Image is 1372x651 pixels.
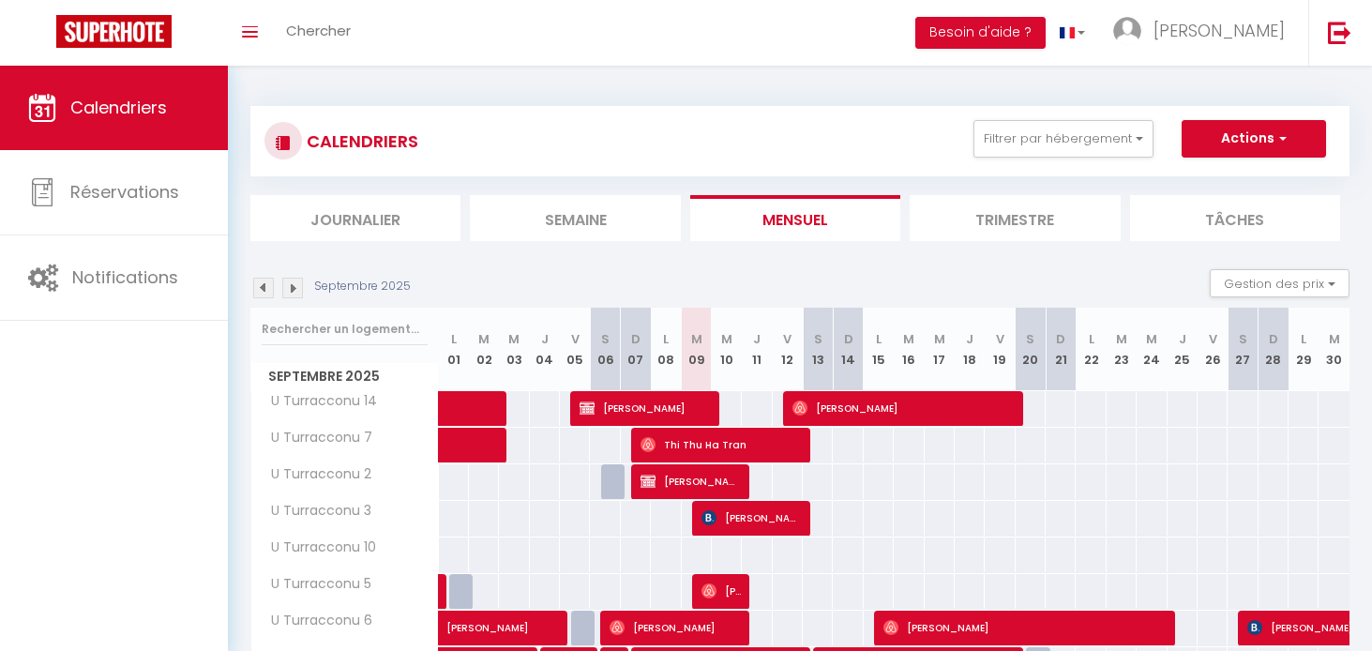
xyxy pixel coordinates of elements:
[1026,330,1034,348] abbr: S
[254,537,381,558] span: U Turracconu 10
[439,611,469,646] a: [PERSON_NAME]
[985,308,1015,391] th: 19
[621,308,651,391] th: 07
[70,180,179,204] span: Réservations
[571,330,580,348] abbr: V
[1130,195,1340,241] li: Tâches
[70,96,167,119] span: Calendriers
[1153,19,1285,42] span: [PERSON_NAME]
[1319,308,1349,391] th: 30
[314,278,411,295] p: Septembre 2025
[783,330,792,348] abbr: V
[1089,330,1094,348] abbr: L
[254,464,376,485] span: U Turracconu 2
[833,308,863,391] th: 14
[590,308,620,391] th: 06
[742,308,772,391] th: 11
[1113,17,1141,45] img: ...
[250,195,460,241] li: Journalier
[72,265,178,289] span: Notifications
[1107,308,1137,391] th: 23
[1301,330,1306,348] abbr: L
[1329,330,1340,348] abbr: M
[996,330,1004,348] abbr: V
[254,391,382,412] span: U Turracconu 14
[1016,308,1046,391] th: 20
[580,390,710,426] span: [PERSON_NAME]
[910,195,1120,241] li: Trimestre
[641,463,741,499] span: [PERSON_NAME]
[1179,330,1186,348] abbr: J
[1076,308,1106,391] th: 22
[1269,330,1278,348] abbr: D
[682,308,712,391] th: 09
[883,610,1164,645] span: [PERSON_NAME]
[651,308,681,391] th: 08
[286,21,351,40] span: Chercher
[925,308,955,391] th: 17
[894,308,924,391] th: 16
[254,501,376,522] span: U Turracconu 3
[1289,308,1319,391] th: 29
[844,330,853,348] abbr: D
[530,308,560,391] th: 04
[254,611,377,631] span: U Turracconu 6
[663,330,669,348] abbr: L
[631,330,641,348] abbr: D
[903,330,914,348] abbr: M
[753,330,761,348] abbr: J
[934,330,945,348] abbr: M
[560,308,590,391] th: 05
[701,573,742,609] span: [PERSON_NAME]
[1056,330,1065,348] abbr: D
[541,330,549,348] abbr: J
[690,195,900,241] li: Mensuel
[955,308,985,391] th: 18
[439,308,469,391] th: 01
[1116,330,1127,348] abbr: M
[814,330,822,348] abbr: S
[1328,21,1351,44] img: logout
[691,330,702,348] abbr: M
[451,330,457,348] abbr: L
[1198,308,1228,391] th: 26
[601,330,610,348] abbr: S
[508,330,520,348] abbr: M
[1209,330,1217,348] abbr: V
[478,330,490,348] abbr: M
[499,308,529,391] th: 03
[803,308,833,391] th: 13
[302,120,418,162] h3: CALENDRIERS
[1228,308,1258,391] th: 27
[864,308,894,391] th: 15
[1210,269,1349,297] button: Gestion des prix
[470,195,680,241] li: Semaine
[610,610,740,645] span: [PERSON_NAME]
[1046,308,1076,391] th: 21
[254,428,377,448] span: U Turracconu 7
[1239,330,1247,348] abbr: S
[966,330,973,348] abbr: J
[641,427,801,462] span: Thi Thu Ha Tran
[792,390,1013,426] span: [PERSON_NAME]
[251,363,438,390] span: Septembre 2025
[915,17,1046,49] button: Besoin d'aide ?
[1137,308,1167,391] th: 24
[701,500,802,536] span: [PERSON_NAME]
[721,330,732,348] abbr: M
[56,15,172,48] img: Super Booking
[712,308,742,391] th: 10
[469,308,499,391] th: 02
[773,308,803,391] th: 12
[446,600,619,636] span: [PERSON_NAME]
[262,312,428,346] input: Rechercher un logement...
[876,330,882,348] abbr: L
[1259,308,1289,391] th: 28
[1182,120,1326,158] button: Actions
[973,120,1153,158] button: Filtrer par hébergement
[1146,330,1157,348] abbr: M
[1168,308,1198,391] th: 25
[254,574,376,595] span: U Turracconu 5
